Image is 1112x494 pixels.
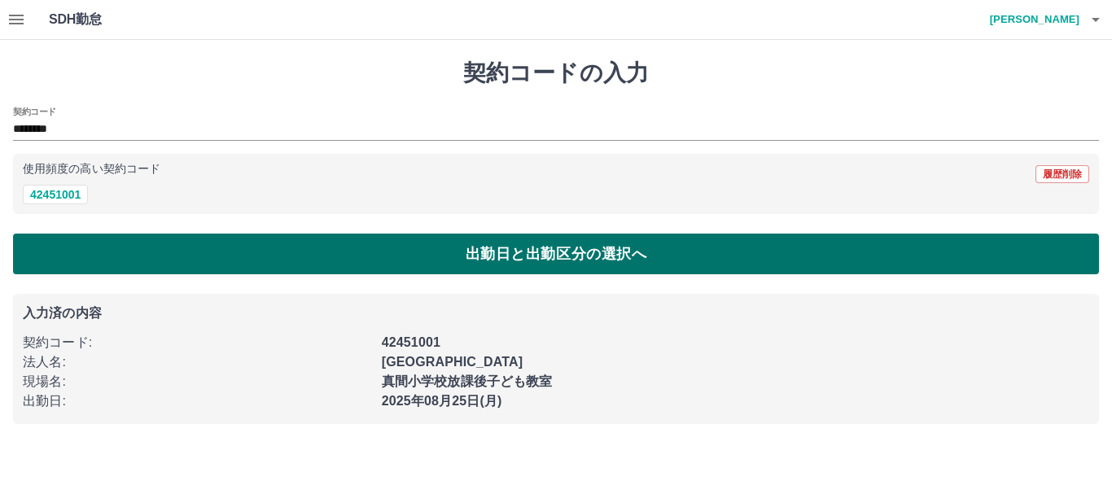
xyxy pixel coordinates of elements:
b: 真間小学校放課後子ども教室 [382,374,553,388]
button: 42451001 [23,185,88,204]
b: 42451001 [382,335,440,349]
p: 出勤日 : [23,391,372,411]
p: 現場名 : [23,372,372,391]
p: 入力済の内容 [23,307,1089,320]
b: 2025年08月25日(月) [382,394,502,408]
b: [GEOGRAPHIC_DATA] [382,355,523,369]
p: 契約コード : [23,333,372,352]
p: 使用頻度の高い契約コード [23,164,160,175]
h1: 契約コードの入力 [13,59,1099,87]
button: 出勤日と出勤区分の選択へ [13,234,1099,274]
h2: 契約コード [13,105,56,118]
button: 履歴削除 [1035,165,1089,183]
p: 法人名 : [23,352,372,372]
